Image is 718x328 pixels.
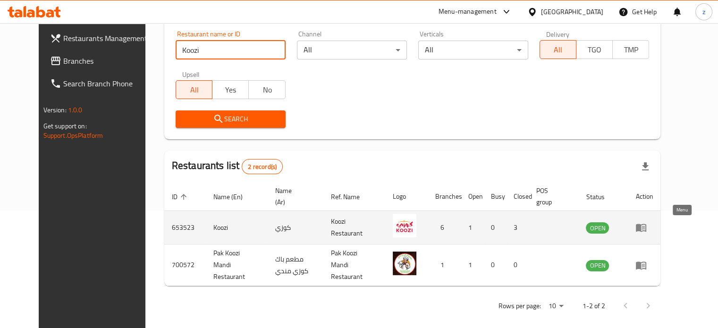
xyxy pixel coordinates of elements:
td: 0 [483,211,506,244]
span: No [253,83,281,97]
th: Open [461,182,483,211]
span: Search Branch Phone [63,78,151,89]
div: All [297,41,407,59]
span: z [702,7,705,17]
th: Busy [483,182,506,211]
p: Rows per page: [498,300,541,312]
button: TGO [576,40,613,59]
label: Delivery [546,31,570,37]
div: OPEN [586,260,609,271]
th: Action [628,182,660,211]
span: TMP [617,43,645,57]
div: Total records count [242,159,283,174]
td: 1 [461,244,483,286]
span: POS group [536,185,567,208]
span: Name (En) [213,191,255,202]
th: Closed [506,182,529,211]
span: Version: [43,104,67,116]
table: enhanced table [164,182,661,286]
button: Yes [212,80,249,99]
a: Restaurants Management [42,27,159,50]
th: Logo [385,182,428,211]
td: 0 [506,244,529,286]
div: Rows per page: [544,299,567,313]
button: TMP [612,40,649,59]
span: OPEN [586,223,609,234]
span: All [180,83,209,97]
button: No [248,80,285,99]
div: All [418,41,528,59]
span: OPEN [586,260,609,271]
button: All [176,80,212,99]
span: 2 record(s) [242,162,282,171]
div: Export file [634,155,657,178]
span: 1.0.0 [68,104,83,116]
td: كوزي [268,211,323,244]
td: مطعم باك كوزي مندي [268,244,323,286]
button: Search [176,110,286,128]
td: 0 [483,244,506,286]
span: Search [183,113,278,125]
label: Upsell [182,71,200,77]
img: Koozi [393,214,416,237]
a: Support.OpsPlatform [43,129,103,142]
td: 6 [428,211,461,244]
div: Menu [635,260,653,271]
td: 3 [506,211,529,244]
td: Pak Koozi Mandi Restaurant [206,244,268,286]
a: Branches [42,50,159,72]
button: All [540,40,576,59]
td: 1 [428,244,461,286]
span: Status [586,191,617,202]
td: 700572 [164,244,206,286]
p: 1-2 of 2 [582,300,605,312]
div: Menu-management [439,6,497,17]
h2: Restaurants list [172,159,283,174]
span: Restaurants Management [63,33,151,44]
td: Koozi [206,211,268,244]
a: Search Branch Phone [42,72,159,95]
span: Yes [216,83,245,97]
span: ID [172,191,190,202]
span: All [544,43,573,57]
td: Koozi Restaurant [323,211,385,244]
th: Branches [428,182,461,211]
img: Pak Koozi Mandi Restaurant [393,252,416,275]
span: Branches [63,55,151,67]
td: 1 [461,211,483,244]
input: Search for restaurant name or ID.. [176,41,286,59]
span: Name (Ar) [275,185,312,208]
span: Ref. Name [331,191,372,202]
span: TGO [580,43,609,57]
div: [GEOGRAPHIC_DATA] [541,7,603,17]
span: Get support on: [43,120,87,132]
td: Pak Koozi Mandi Restaurant [323,244,385,286]
td: 653523 [164,211,206,244]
